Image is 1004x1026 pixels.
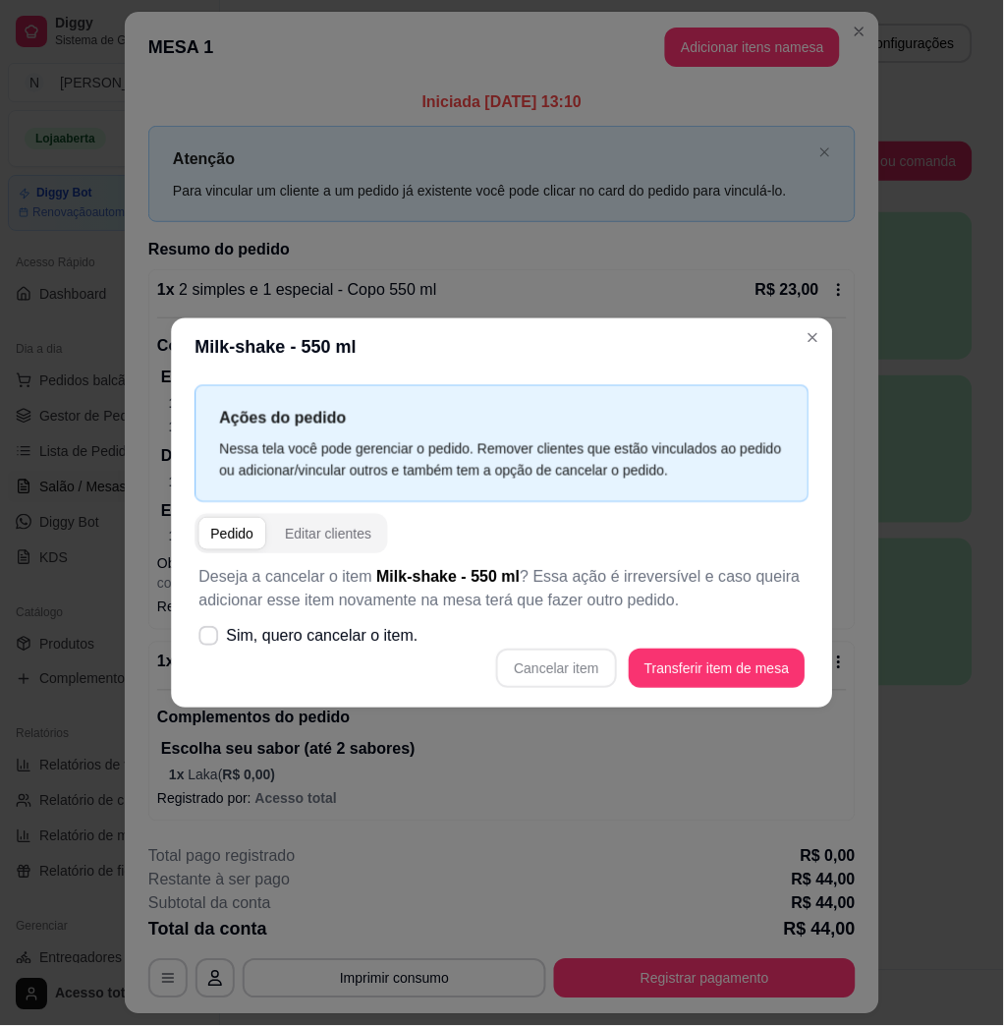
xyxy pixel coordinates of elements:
header: Milk-shake - 550 ml [171,318,832,377]
div: Editar clientes [285,524,371,543]
span: Milk-shake - 550 ml [376,568,520,585]
span: Sim, quero cancelar o item. [226,624,418,648]
div: Pedido [210,524,253,543]
button: Close [798,322,829,354]
p: Deseja a cancelar o item ? Essa ação é irreversível e caso queira adicionar esse item novamente n... [198,565,805,612]
div: Nessa tela você pode gerenciar o pedido. Remover clientes que estão vinculados ao pedido ou adici... [219,438,784,482]
button: Transferir item de mesa [629,649,806,688]
p: Ações do pedido [219,406,784,430]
